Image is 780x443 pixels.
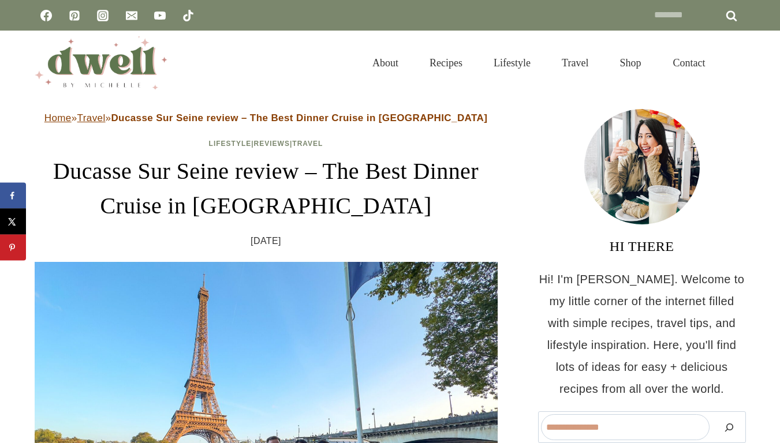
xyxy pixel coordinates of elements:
a: YouTube [148,4,171,27]
img: DWELL by michelle [35,36,167,89]
a: Home [44,112,72,123]
button: View Search Form [726,53,746,73]
a: TikTok [177,4,200,27]
a: Lifestyle [209,140,252,148]
strong: Ducasse Sur Seine review – The Best Dinner Cruise in [GEOGRAPHIC_DATA] [111,112,487,123]
a: Travel [292,140,323,148]
a: Instagram [91,4,114,27]
a: Recipes [414,43,478,83]
nav: Primary Navigation [357,43,720,83]
p: Hi! I'm [PERSON_NAME]. Welcome to my little corner of the internet filled with simple recipes, tr... [538,268,746,400]
a: Travel [546,43,604,83]
h1: Ducasse Sur Seine review – The Best Dinner Cruise in [GEOGRAPHIC_DATA] [35,154,498,223]
span: | | [209,140,323,148]
a: Email [120,4,143,27]
h3: HI THERE [538,236,746,257]
a: Facebook [35,4,58,27]
time: [DATE] [251,232,281,250]
a: Shop [604,43,656,83]
a: Contact [657,43,721,83]
span: » » [44,112,488,123]
a: Lifestyle [478,43,546,83]
a: Travel [77,112,106,123]
button: Search [715,414,743,440]
a: About [357,43,414,83]
a: Reviews [254,140,290,148]
a: Pinterest [63,4,86,27]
